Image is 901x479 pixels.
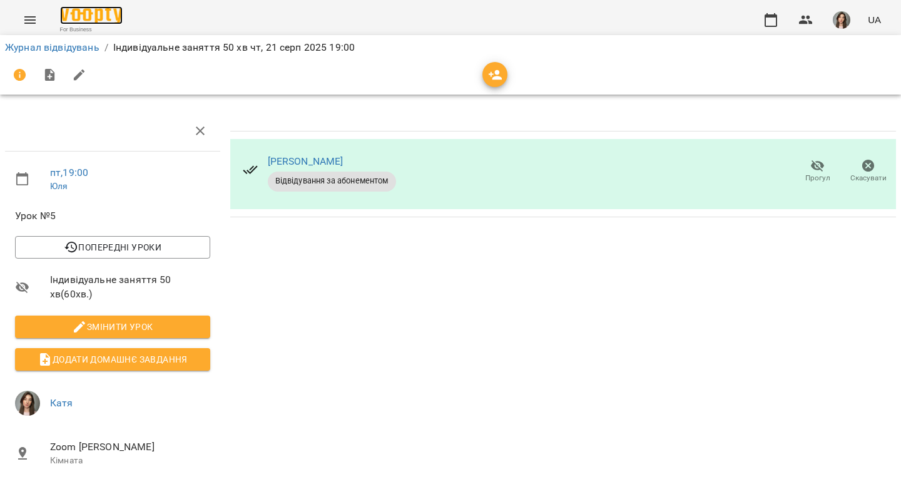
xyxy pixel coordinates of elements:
a: Катя [50,397,73,409]
li: / [104,40,108,55]
a: Юля [50,181,68,191]
a: пт , 19:00 [50,167,88,178]
img: Voopty Logo [60,6,123,24]
p: Кімната [50,455,210,467]
span: Змінити урок [25,319,200,334]
button: Змінити урок [15,316,210,338]
nav: breadcrumb [5,40,896,55]
span: For Business [60,26,123,34]
button: Прогул [792,154,843,189]
span: Додати домашнє завдання [25,352,200,367]
button: Menu [15,5,45,35]
span: Відвідування за абонементом [268,175,396,187]
span: Скасувати [850,173,887,183]
a: [PERSON_NAME] [268,155,344,167]
img: b4b2e5f79f680e558d085f26e0f4a95b.jpg [833,11,850,29]
span: Урок №5 [15,209,210,224]
span: Zoom [PERSON_NAME] [50,440,210,455]
button: Попередні уроки [15,236,210,259]
img: b4b2e5f79f680e558d085f26e0f4a95b.jpg [15,391,40,416]
button: Скасувати [843,154,893,189]
p: Індивідуальне заняття 50 хв чт, 21 серп 2025 19:00 [113,40,355,55]
span: Попередні уроки [25,240,200,255]
span: Прогул [805,173,830,183]
button: UA [863,8,886,31]
span: Індивідуальне заняття 50 хв ( 60 хв. ) [50,272,210,302]
span: UA [868,13,881,26]
a: Журнал відвідувань [5,41,99,53]
button: Додати домашнє завдання [15,348,210,371]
